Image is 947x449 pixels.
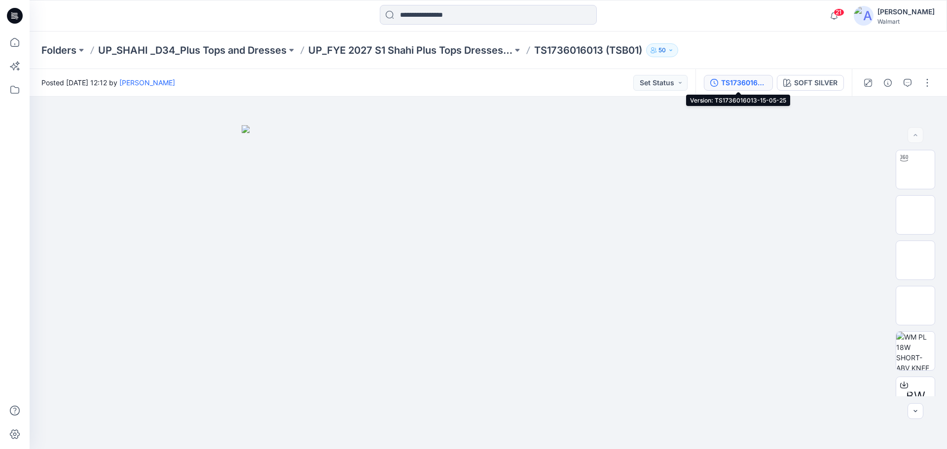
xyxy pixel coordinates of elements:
button: 50 [646,43,678,57]
img: avatar [854,6,874,26]
div: TS1736016013-15-05-25 [721,77,766,88]
button: Details [880,75,896,91]
a: [PERSON_NAME] [119,78,175,87]
button: SOFT SILVER [777,75,844,91]
span: BW [906,387,925,405]
a: UP_FYE 2027 S1 Shahi Plus Tops Dresses & Bottoms [308,43,512,57]
a: UP_SHAHI _D34_Plus Tops and Dresses [98,43,287,57]
span: 21 [834,8,844,16]
span: Posted [DATE] 12:12 by [41,77,175,88]
img: WM PL 18W SHORT-ABV KNEE Back wo Avatar [896,332,935,370]
div: [PERSON_NAME] [877,6,935,18]
div: Walmart [877,18,935,25]
div: SOFT SILVER [794,77,838,88]
a: Folders [41,43,76,57]
button: TS1736016013-15-05-25 [704,75,773,91]
p: 50 [658,45,666,56]
p: TS1736016013 (TSB01) [534,43,642,57]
